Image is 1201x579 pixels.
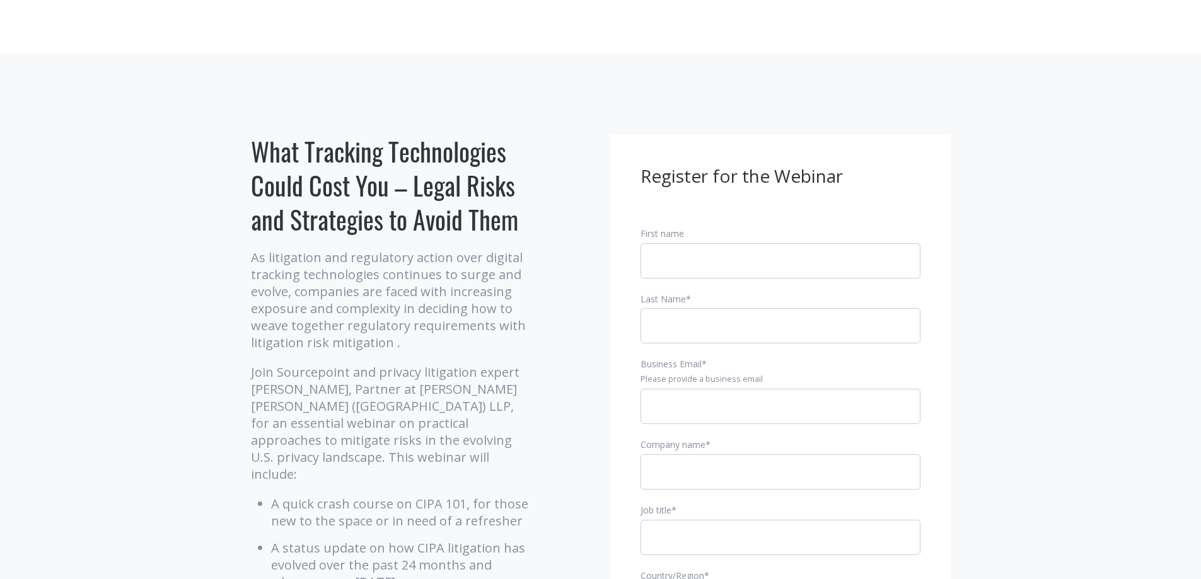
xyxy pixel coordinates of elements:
[641,227,684,239] span: First name
[641,504,671,516] span: Job title
[271,495,531,529] li: A quick crash course on CIPA 101, for those new to the space or in need of a refresher
[641,358,702,370] span: Business Email
[641,439,705,450] span: Company name
[641,164,920,188] h3: Register for the Webinar
[251,364,531,483] p: Join Sourcepoint and privacy litigation expert [PERSON_NAME], Partner at [PERSON_NAME] [PERSON_NA...
[251,249,531,351] p: As litigation and regulatory action over digital tracking technologies continues to surge and evo...
[251,134,531,236] h1: What Tracking Technologies Could Cost You – Legal Risks and Strategies to Avoid Them
[641,293,686,305] span: Last Name
[641,374,920,385] legend: Please provide a business email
